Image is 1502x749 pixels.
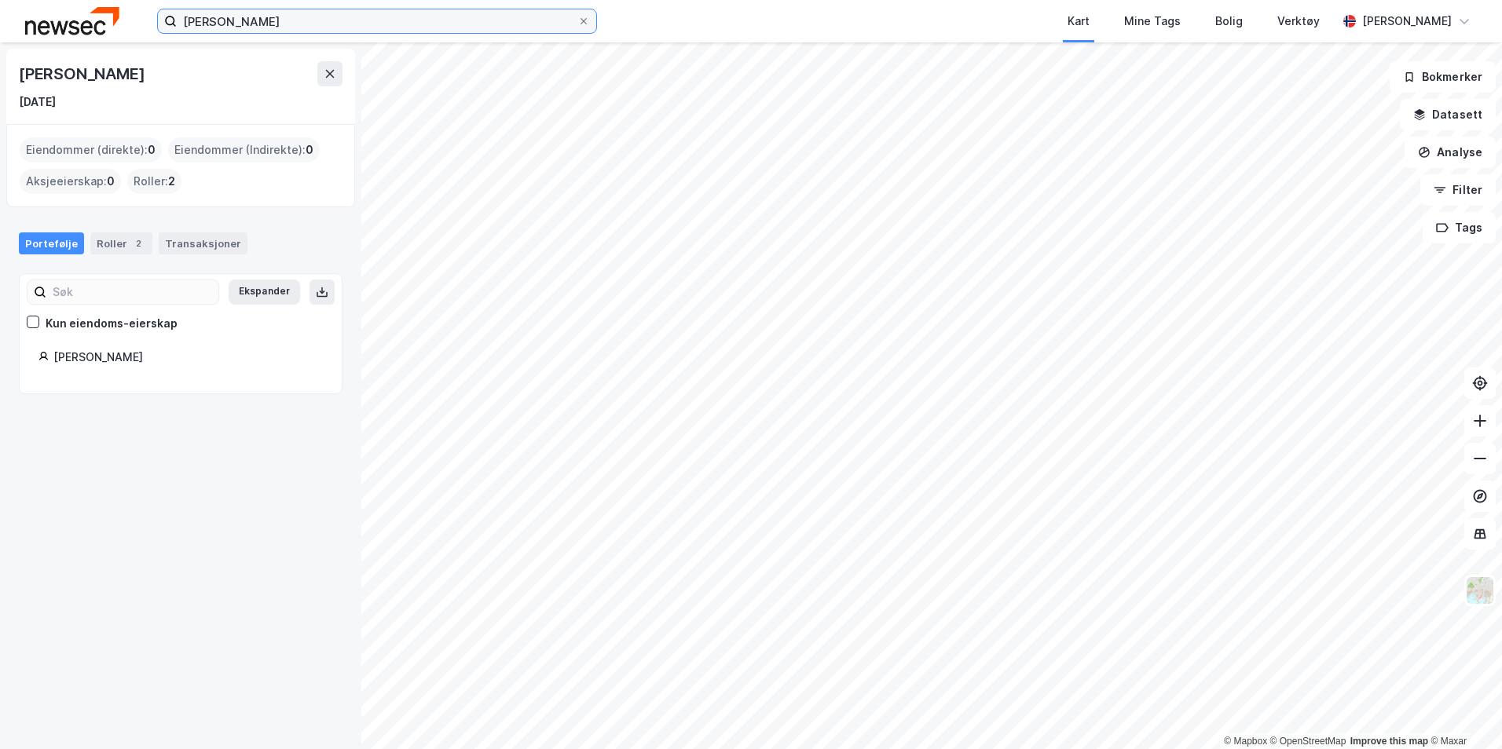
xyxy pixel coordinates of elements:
div: 2 [130,236,146,251]
button: Analyse [1405,137,1496,168]
div: Kart [1068,12,1090,31]
img: newsec-logo.f6e21ccffca1b3a03d2d.png [25,7,119,35]
div: Mine Tags [1124,12,1181,31]
a: Mapbox [1224,736,1267,747]
div: Kontrollprogram for chat [1423,674,1502,749]
div: Eiendommer (Indirekte) : [168,137,320,163]
iframe: Chat Widget [1423,674,1502,749]
input: Søk på adresse, matrikkel, gårdeiere, leietakere eller personer [177,9,577,33]
button: Datasett [1400,99,1496,130]
div: [PERSON_NAME] [53,348,323,367]
span: 0 [306,141,313,159]
div: Portefølje [19,232,84,254]
button: Tags [1423,212,1496,243]
div: Roller [90,232,152,254]
div: Kun eiendoms-eierskap [46,314,178,333]
div: [PERSON_NAME] [1362,12,1452,31]
div: Aksjeeierskap : [20,169,121,194]
div: [PERSON_NAME] [19,61,148,86]
span: 0 [148,141,156,159]
input: Søk [46,280,218,304]
div: Roller : [127,169,181,194]
span: 2 [168,172,175,191]
button: Bokmerker [1390,61,1496,93]
a: OpenStreetMap [1270,736,1346,747]
div: Verktøy [1277,12,1320,31]
img: Z [1465,575,1495,605]
span: 0 [107,172,115,191]
div: Eiendommer (direkte) : [20,137,162,163]
button: Ekspander [229,280,300,305]
button: Filter [1420,174,1496,206]
div: [DATE] [19,93,56,111]
div: Bolig [1215,12,1243,31]
div: Transaksjoner [159,232,247,254]
a: Improve this map [1350,736,1428,747]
